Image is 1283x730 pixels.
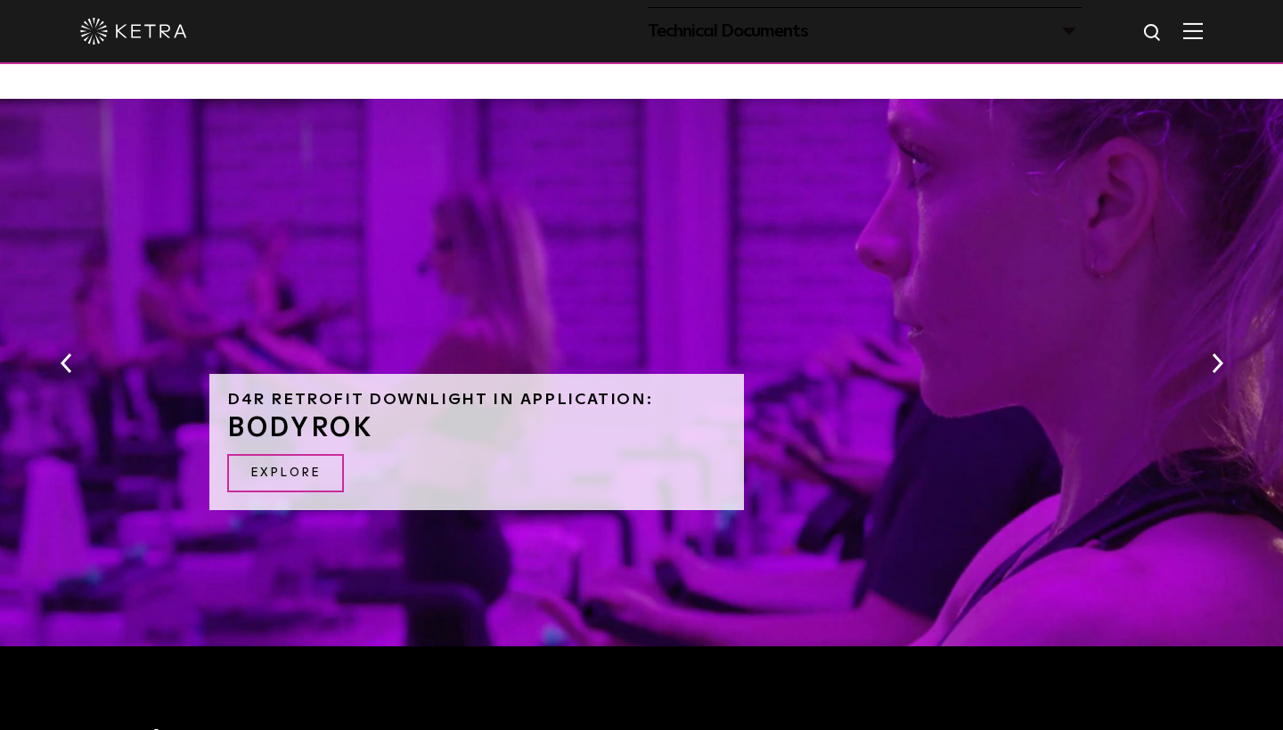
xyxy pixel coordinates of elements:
[227,454,344,492] a: Explore
[227,415,726,442] h3: BODYROK
[227,392,726,408] h6: D4R Retrofit Downlight in Application:
[1183,22,1203,39] img: Hamburger%20Nav.svg
[57,352,75,375] button: Previous
[1142,22,1165,45] img: search icon
[80,18,187,45] img: ketra-logo-2019-white
[1208,352,1226,375] button: Next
